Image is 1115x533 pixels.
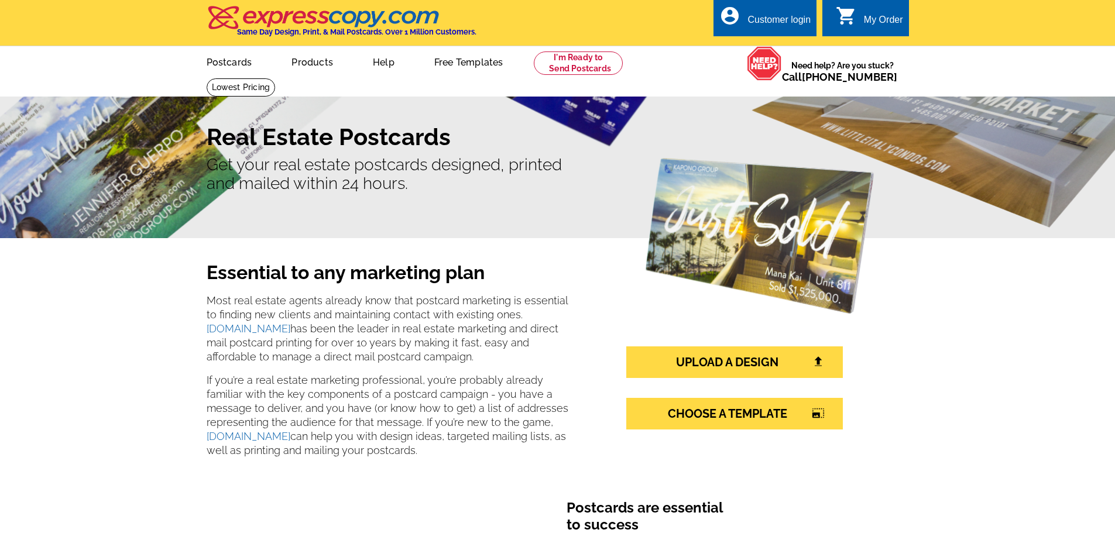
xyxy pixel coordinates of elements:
[237,27,476,36] h4: Same Day Design, Print, & Mail Postcards. Over 1 Million Customers.
[207,14,476,36] a: Same Day Design, Print, & Mail Postcards. Over 1 Million Customers.
[207,322,290,335] a: [DOMAIN_NAME]
[207,156,909,193] p: Get your real estate postcards designed, printed and mailed within 24 hours.
[836,5,857,26] i: shopping_cart
[864,15,903,31] div: My Order
[626,398,843,429] a: CHOOSE A TEMPLATEphoto_size_select_large
[273,47,352,75] a: Products
[782,60,903,83] span: Need help? Are you stuck?
[719,5,740,26] i: account_circle
[747,46,782,81] img: help
[207,262,572,288] h2: Essential to any marketing plan
[626,346,843,378] a: UPLOAD A DESIGN
[416,47,522,75] a: Free Templates
[188,47,271,75] a: Postcards
[207,123,909,151] h1: Real Estate Postcards
[836,13,903,27] a: shopping_cart My Order
[207,373,572,458] p: If you’re a real estate marketing professional, you’re probably already familiar with the key com...
[812,408,825,418] i: photo_size_select_large
[354,47,413,75] a: Help
[747,15,811,31] div: Customer login
[782,71,897,83] span: Call
[719,13,811,27] a: account_circle Customer login
[207,430,290,442] a: [DOMAIN_NAME]
[646,158,874,314] img: real-estate-postcards.png
[207,294,572,364] p: Most real estate agents already know that postcard marketing is essential to finding new clients ...
[802,71,897,83] a: [PHONE_NUMBER]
